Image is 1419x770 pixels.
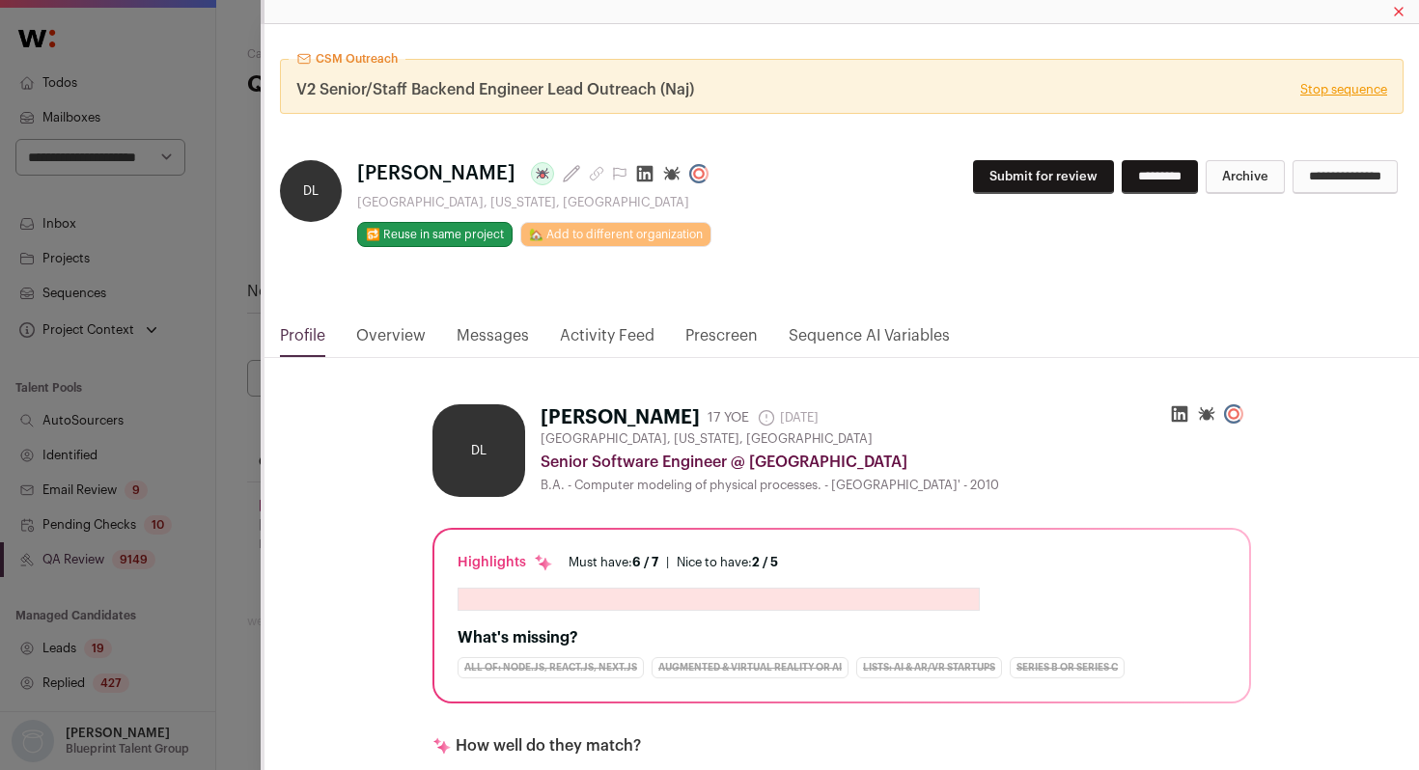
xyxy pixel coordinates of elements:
div: Augmented & Virtual Reality or AI [652,657,849,678]
div: Lists: AI & AR/VR Startups [856,657,1002,678]
div: 17 YOE [708,408,749,427]
h1: [PERSON_NAME] [541,404,700,431]
button: Submit for review [973,160,1114,194]
h2: What's missing? [458,626,1226,649]
p: How well do they match? [456,734,641,757]
div: Must have: [569,555,658,570]
span: [GEOGRAPHIC_DATA], [US_STATE], [GEOGRAPHIC_DATA] [541,431,873,447]
div: Series B or Series C [1010,657,1125,678]
div: All of: Node.js, React.js, Next.js [458,657,644,678]
a: Messages [457,324,529,357]
span: [DATE] [757,408,819,427]
div: [GEOGRAPHIC_DATA], [US_STATE], [GEOGRAPHIC_DATA] [357,195,716,210]
a: Sequence AI Variables [789,324,950,357]
span: CSM Outreach [316,51,398,67]
div: Highlights [458,553,553,572]
div: Senior Software Engineer @ [GEOGRAPHIC_DATA] [541,451,1251,474]
a: Stop sequence [1300,82,1387,97]
span: [PERSON_NAME] [357,160,515,187]
div: DL [280,160,342,222]
a: Profile [280,324,325,357]
span: 6 / 7 [632,556,658,568]
a: Prescreen [685,324,758,357]
button: Archive [1206,160,1285,194]
span: V2 Senior/Staff Backend Engineer Lead Outreach (Naj) [296,78,694,101]
a: Overview [356,324,426,357]
div: DL [432,404,525,497]
a: 🏡 Add to different organization [520,222,711,247]
ul: | [569,555,778,570]
div: Nice to have: [677,555,778,570]
span: 2 / 5 [752,556,778,568]
div: B.A. - Computer modeling of physical processes. - [GEOGRAPHIC_DATA]'​ - 2010 [541,478,1251,493]
a: Activity Feed [560,324,654,357]
button: 🔂 Reuse in same project [357,222,513,247]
